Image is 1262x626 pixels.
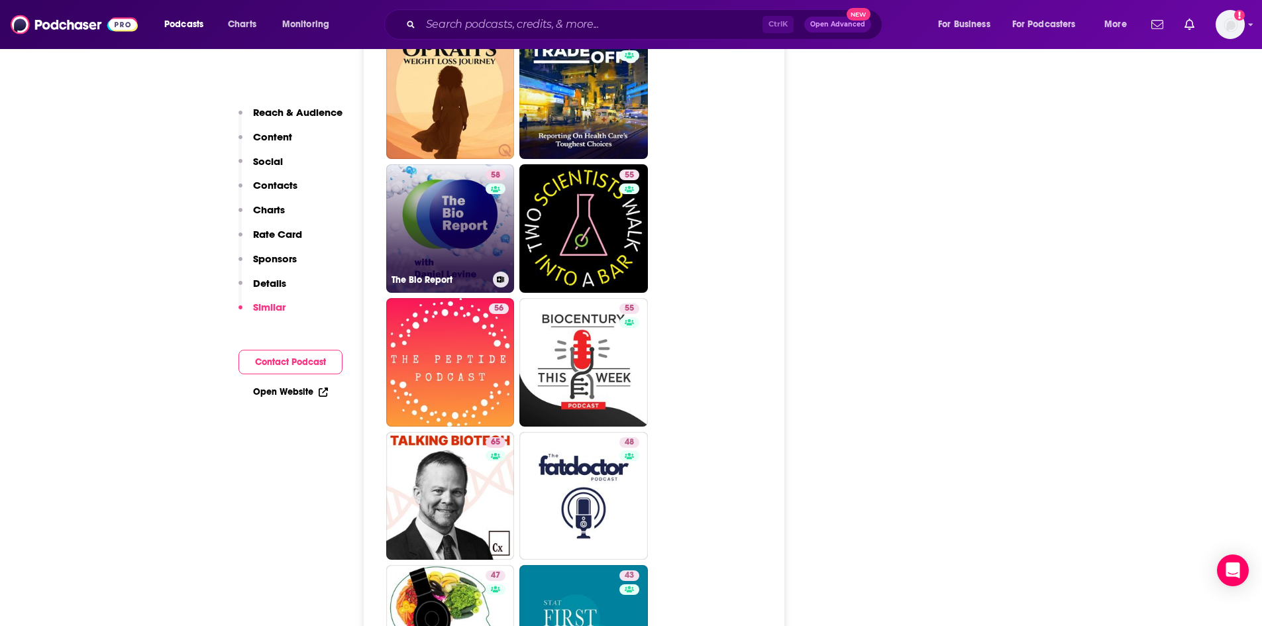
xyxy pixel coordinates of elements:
[253,130,292,143] p: Content
[494,302,503,315] span: 56
[253,386,328,397] a: Open Website
[804,17,871,32] button: Open AdvancedNew
[486,170,505,180] a: 58
[1216,10,1245,39] span: Logged in as lizrussopr1
[164,15,203,34] span: Podcasts
[238,277,286,301] button: Details
[253,203,285,216] p: Charts
[238,130,292,155] button: Content
[519,164,648,293] a: 55
[938,15,990,34] span: For Business
[1217,554,1249,586] div: Open Intercom Messenger
[238,203,285,228] button: Charts
[386,432,515,560] a: 65
[421,14,762,35] input: Search podcasts, credits, & more...
[489,303,509,314] a: 56
[228,15,256,34] span: Charts
[253,228,302,240] p: Rate Card
[386,164,515,293] a: 58The Bio Report
[810,21,865,28] span: Open Advanced
[386,31,515,160] a: 49
[253,252,297,265] p: Sponsors
[397,9,895,40] div: Search podcasts, credits, & more...
[282,15,329,34] span: Monitoring
[1104,15,1127,34] span: More
[619,170,639,180] a: 55
[238,155,283,180] button: Social
[519,298,648,427] a: 55
[238,301,286,325] button: Similar
[273,14,346,35] button: open menu
[238,106,342,130] button: Reach & Audience
[1234,10,1245,21] svg: Add a profile image
[486,570,505,581] a: 47
[238,350,342,374] button: Contact Podcast
[1095,14,1143,35] button: open menu
[625,169,634,182] span: 55
[491,169,500,182] span: 58
[619,437,639,448] a: 48
[253,301,286,313] p: Similar
[219,14,264,35] a: Charts
[253,277,286,289] p: Details
[253,155,283,168] p: Social
[762,16,794,33] span: Ctrl K
[625,302,634,315] span: 55
[392,274,488,286] h3: The Bio Report
[155,14,221,35] button: open menu
[519,432,648,560] a: 48
[238,252,297,277] button: Sponsors
[253,179,297,191] p: Contacts
[386,298,515,427] a: 56
[619,570,639,581] a: 43
[491,436,500,449] span: 65
[486,437,505,448] a: 65
[11,12,138,37] img: Podchaser - Follow, Share and Rate Podcasts
[519,31,648,160] a: 62
[1004,14,1095,35] button: open menu
[619,303,639,314] a: 55
[1216,10,1245,39] img: User Profile
[491,569,500,582] span: 47
[253,106,342,119] p: Reach & Audience
[1179,13,1200,36] a: Show notifications dropdown
[1146,13,1169,36] a: Show notifications dropdown
[238,228,302,252] button: Rate Card
[625,569,634,582] span: 43
[847,8,870,21] span: New
[625,436,634,449] span: 48
[1216,10,1245,39] button: Show profile menu
[1012,15,1076,34] span: For Podcasters
[238,179,297,203] button: Contacts
[929,14,1007,35] button: open menu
